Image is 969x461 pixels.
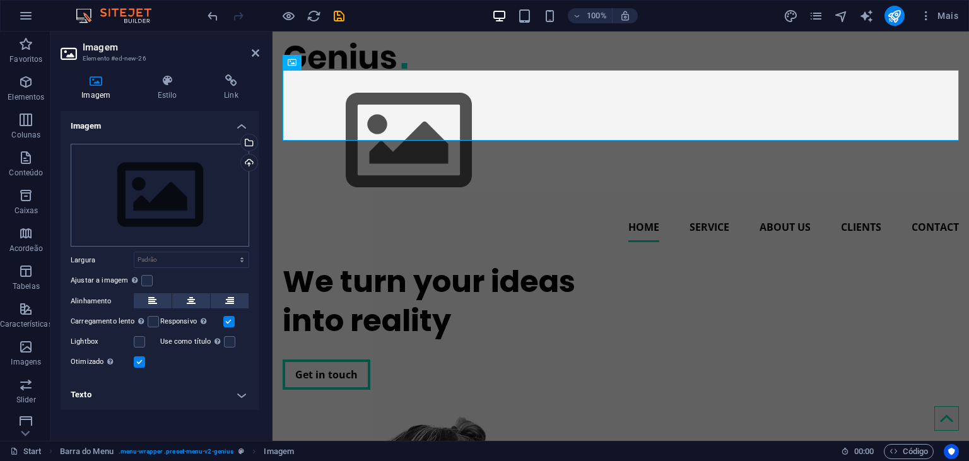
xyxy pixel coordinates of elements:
[859,8,874,23] button: text_generator
[884,6,905,26] button: publish
[332,9,346,23] i: Salvar (Ctrl+S)
[887,9,901,23] i: Publicar
[238,448,244,455] i: Este elemento é uma predefinição personalizável
[203,74,259,101] h4: Link
[841,444,874,459] h6: Tempo de sessão
[15,206,38,216] p: Caixas
[568,8,613,23] button: 100%
[136,74,203,101] h4: Estilo
[331,8,346,23] button: save
[60,444,114,459] span: Clique para selecionar. Clique duas vezes para editar
[119,444,233,459] span: . menu-wrapper .preset-menu-v2-genius
[784,8,799,23] button: design
[809,9,823,23] i: Páginas (Ctrl+Alt+S)
[281,8,296,23] button: Clique aqui para sair do modo de visualização e continuar editando
[9,168,43,178] p: Conteúdo
[944,444,959,459] button: Usercentrics
[306,8,321,23] button: reload
[71,273,141,288] label: Ajustar a imagem
[205,8,220,23] button: undo
[587,8,607,23] h6: 100%
[854,444,874,459] span: 00 00
[834,8,849,23] button: navigator
[834,9,849,23] i: Navegador
[863,446,865,456] span: :
[73,8,167,23] img: Editor Logo
[809,8,824,23] button: pages
[620,10,631,21] i: Ao redimensionar, ajusta automaticamente o nível de zoom para caber no dispositivo escolhido.
[13,281,40,291] p: Tabelas
[61,74,136,101] h4: Imagem
[71,354,134,370] label: Otimizado
[920,9,958,22] span: Mais
[71,314,148,329] label: Carregamento lento
[784,9,798,23] i: Design (Ctrl+Alt+Y)
[160,314,223,329] label: Responsivo
[71,144,249,247] div: Selecione arquivos do gerenciador de arquivos, galeria de fotos ou faça upload de arquivo(s)
[71,294,134,309] label: Alinhamento
[61,380,259,410] h4: Texto
[71,257,134,264] label: Largura
[71,334,134,349] label: Lightbox
[11,357,41,367] p: Imagens
[859,9,874,23] i: AI Writer
[83,42,259,53] h2: Imagem
[8,92,44,102] p: Elementos
[160,334,224,349] label: Use como título
[11,130,40,140] p: Colunas
[61,111,259,134] h4: Imagem
[60,444,294,459] nav: breadcrumb
[307,9,321,23] i: Recarregar página
[264,444,294,459] span: Clique para selecionar. Clique duas vezes para editar
[10,444,42,459] a: Clique para cancelar a seleção. Clique duas vezes para abrir as Páginas
[884,444,934,459] button: Código
[915,6,963,26] button: Mais
[9,243,43,254] p: Acordeão
[890,444,928,459] span: Código
[16,395,36,405] p: Slider
[206,9,220,23] i: Desfazer: Adicionar elemento (Ctrl+Z)
[83,53,234,64] h3: Elemento #ed-new-26
[9,54,42,64] p: Favoritos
